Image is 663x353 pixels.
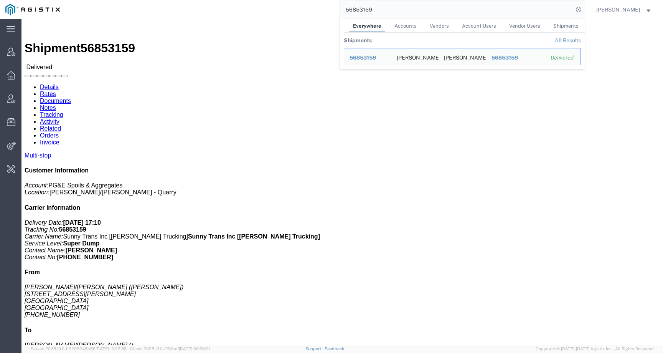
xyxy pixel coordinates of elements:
[596,5,653,14] button: [PERSON_NAME]
[596,5,640,14] span: Kate Petrenko
[179,346,210,351] span: [DATE] 09:39:01
[509,23,540,29] span: Vendor Users
[325,346,344,351] a: Feedback
[553,23,579,29] span: Shipments
[353,23,381,29] span: Everywhere
[305,346,325,351] a: Support
[394,23,417,29] span: Accounts
[31,346,127,351] span: Server: 2025.19.0-b9208248b56
[396,48,433,65] div: Hanson/Marietta
[5,4,60,15] img: logo
[96,346,127,351] span: [DATE] 10:22:58
[462,23,496,29] span: Account Users
[491,54,540,62] div: 56853159
[130,346,210,351] span: Client: 2025.19.0-129fbcf
[344,33,585,69] table: Search Results
[491,55,518,61] span: 56853159
[430,23,449,29] span: Vendors
[344,33,372,48] th: Shipments
[555,37,581,43] a: View all shipments found by criterion
[551,54,575,62] div: Delivered
[444,48,481,65] div: Hanson/Marietta
[21,19,663,345] iframe: FS Legacy Container
[350,55,376,61] span: 56853159
[350,54,386,62] div: 56853159
[536,346,654,352] span: Copyright © [DATE]-[DATE] Agistix Inc., All Rights Reserved
[340,0,573,19] input: Search for shipment number, reference number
